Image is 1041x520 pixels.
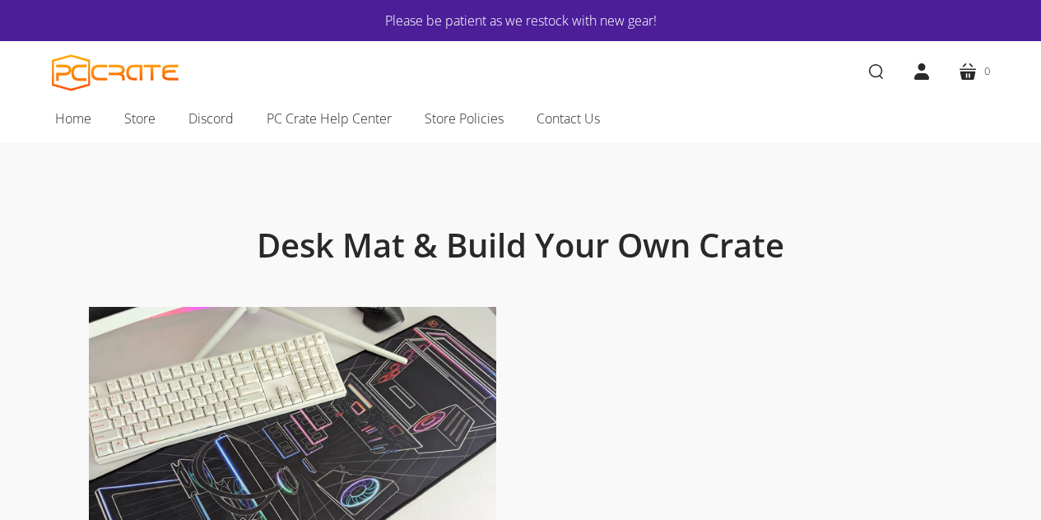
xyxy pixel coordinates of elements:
[52,54,179,91] a: PC CRATE
[408,101,520,136] a: Store Policies
[27,101,1015,142] nav: Main navigation
[101,10,941,31] a: Please be patient as we restock with new gear!
[39,101,108,136] a: Home
[55,108,91,129] span: Home
[124,108,156,129] span: Store
[172,101,250,136] a: Discord
[984,63,990,80] span: 0
[267,108,392,129] span: PC Crate Help Center
[537,108,600,129] span: Contact Us
[188,108,234,129] span: Discord
[126,225,916,266] h1: Desk Mat & Build Your Own Crate
[250,101,408,136] a: PC Crate Help Center
[425,108,504,129] span: Store Policies
[520,101,616,136] a: Contact Us
[945,49,1003,95] a: 0
[108,101,172,136] a: Store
